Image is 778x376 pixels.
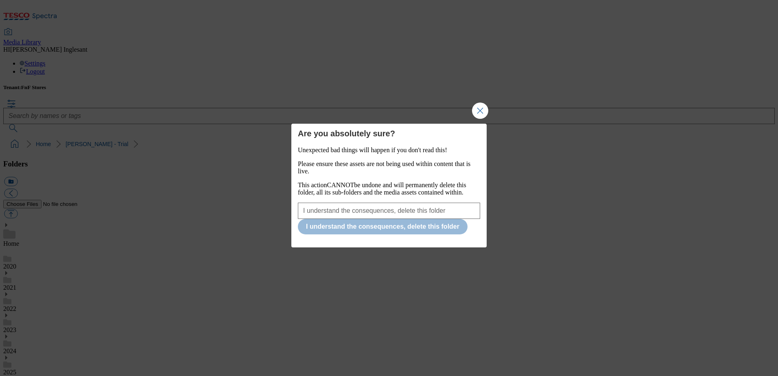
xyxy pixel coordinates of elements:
[298,160,480,175] p: Please ensure these assets are not being used within content that is live.
[298,219,468,234] button: I understand the consequences, delete this folder
[298,146,480,154] p: Unexpected bad things will happen if you don't read this!
[298,181,480,196] p: This action be undone and will permanently delete this folder, all its sub-folders and the media ...
[298,129,480,138] h4: Are you absolutely sure?
[291,124,487,247] div: Modal
[327,181,354,188] span: CANNOT
[472,103,488,119] button: Close Modal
